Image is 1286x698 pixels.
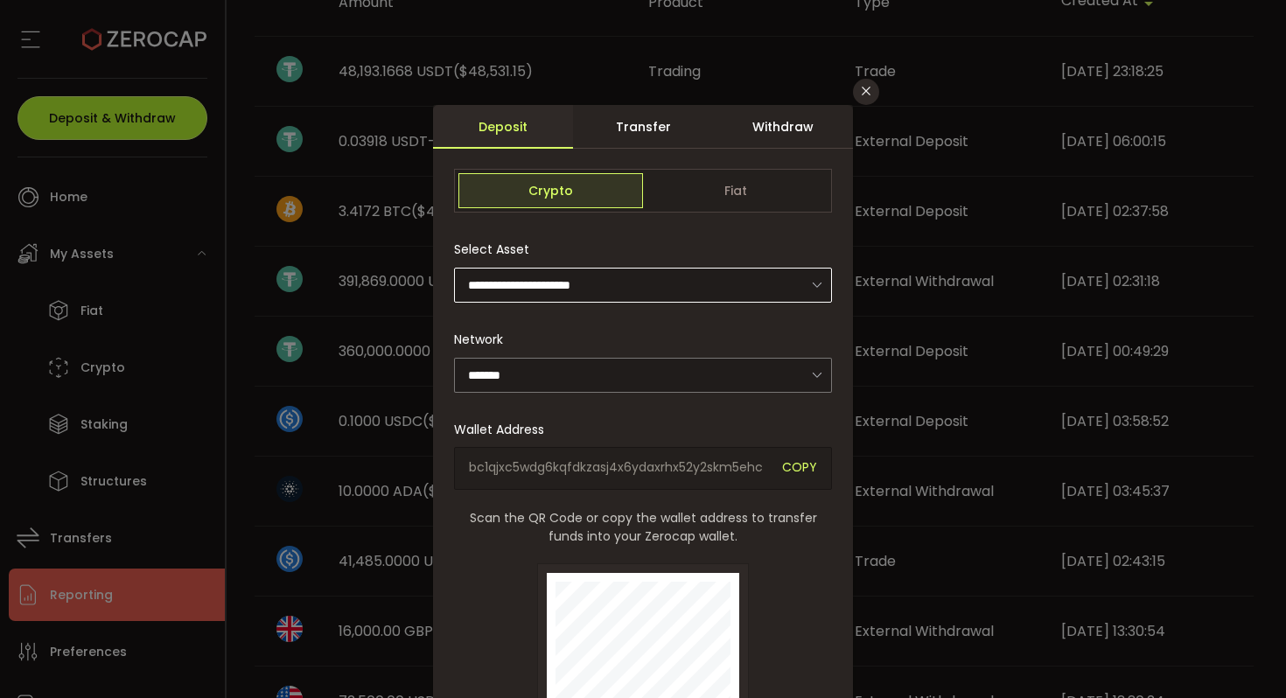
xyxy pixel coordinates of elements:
[433,105,573,149] div: Deposit
[853,79,879,105] button: Close
[782,458,817,478] span: COPY
[454,241,540,258] label: Select Asset
[713,105,853,149] div: Withdraw
[1078,509,1286,698] iframe: Chat Widget
[454,509,832,546] span: Scan the QR Code or copy the wallet address to transfer funds into your Zerocap wallet.
[454,421,555,438] label: Wallet Address
[469,458,769,478] span: bc1qjxc5wdg6kqfdkzasj4x6ydaxrhx52y2skm5ehc
[573,105,713,149] div: Transfer
[458,173,643,208] span: Crypto
[643,173,828,208] span: Fiat
[454,331,514,348] label: Network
